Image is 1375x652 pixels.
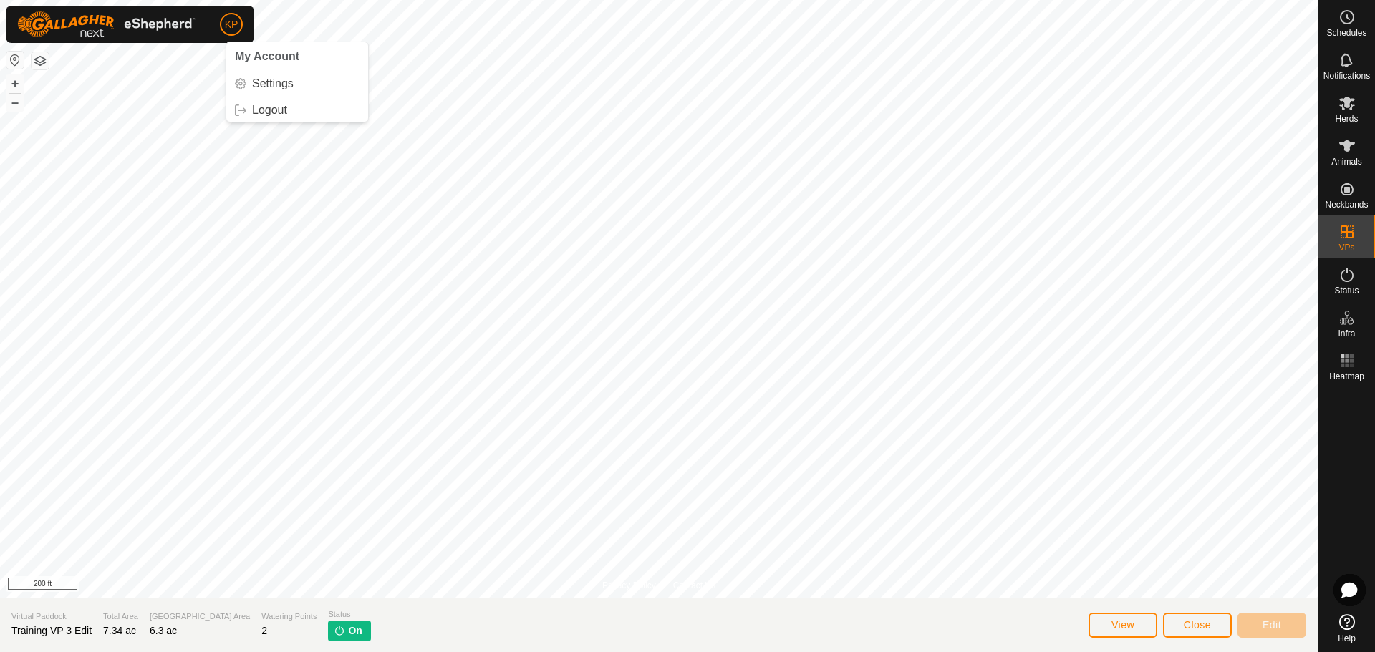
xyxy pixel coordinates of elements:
a: Contact Us [673,579,715,592]
span: Watering Points [261,610,317,623]
span: 7.34 ac [103,625,136,636]
span: Total Area [103,610,138,623]
span: My Account [235,50,299,62]
button: Reset Map [6,52,24,69]
button: Close [1163,613,1232,638]
span: Notifications [1323,72,1370,80]
span: Infra [1338,329,1355,338]
span: Close [1184,619,1211,631]
button: + [6,75,24,92]
button: – [6,94,24,111]
span: Status [1334,286,1359,295]
span: 6.3 ac [150,625,177,636]
a: Logout [226,99,368,122]
span: 2 [261,625,267,636]
button: Edit [1237,613,1306,638]
img: turn-on [334,625,345,636]
span: KP [225,17,238,32]
a: Help [1318,608,1375,648]
span: Training VP 3 Edit [11,625,92,636]
span: Herds [1335,115,1358,123]
button: Map Layers [32,52,49,69]
span: Heatmap [1329,372,1364,381]
a: Privacy Policy [602,579,656,592]
span: Settings [252,78,294,89]
span: On [348,623,362,638]
span: Virtual Paddock [11,610,92,623]
span: Neckbands [1325,200,1368,209]
span: Logout [252,104,287,116]
button: View [1089,613,1157,638]
span: [GEOGRAPHIC_DATA] Area [150,610,250,623]
span: Edit [1263,619,1281,631]
span: Animals [1331,157,1362,166]
span: VPs [1338,243,1354,252]
span: Schedules [1326,29,1366,37]
img: Gallagher Logo [17,11,196,37]
span: Status [328,608,370,621]
span: View [1111,619,1134,631]
span: Help [1338,634,1356,643]
a: Settings [226,72,368,95]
